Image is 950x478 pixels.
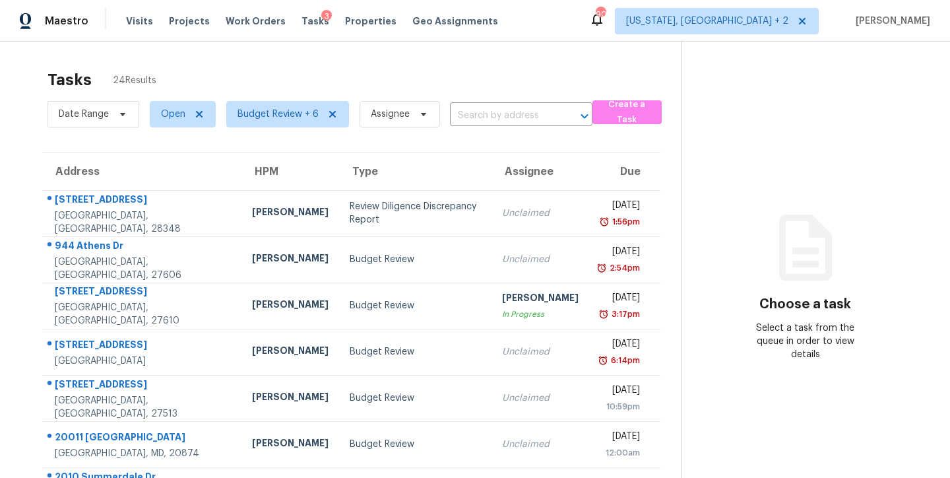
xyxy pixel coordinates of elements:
div: [GEOGRAPHIC_DATA] [55,355,231,368]
div: [PERSON_NAME] [252,436,329,453]
div: [DATE] [600,199,640,215]
img: Overdue Alarm Icon [599,215,610,228]
div: 2:54pm [607,261,640,275]
div: 1:56pm [610,215,640,228]
div: [DATE] [600,337,640,354]
div: [GEOGRAPHIC_DATA], MD, 20874 [55,447,231,460]
div: [GEOGRAPHIC_DATA], [GEOGRAPHIC_DATA], 28348 [55,209,231,236]
img: Overdue Alarm Icon [596,261,607,275]
div: Review Diligence Discrepancy Report [350,200,481,226]
th: HPM [241,153,339,190]
span: Open [161,108,185,121]
span: Maestro [45,15,88,28]
div: [STREET_ADDRESS] [55,338,231,355]
span: 24 Results [113,74,156,87]
span: Assignee [371,108,410,121]
input: Search by address [450,106,555,126]
div: 944 Athens Dr [55,239,231,256]
div: [PERSON_NAME] [502,291,579,308]
span: [PERSON_NAME] [850,15,930,28]
div: [DATE] [600,384,640,400]
div: 20011 [GEOGRAPHIC_DATA] [55,430,231,447]
div: [PERSON_NAME] [252,205,329,222]
div: Budget Review [350,392,481,405]
span: Budget Review + 6 [237,108,319,121]
div: Unclaimed [502,392,579,405]
th: Assignee [491,153,589,190]
span: Visits [126,15,153,28]
th: Address [42,153,241,190]
span: Geo Assignments [412,15,498,28]
div: Unclaimed [502,438,579,451]
div: Select a task from the queue in order to view details [744,322,867,361]
div: Budget Review [350,345,481,358]
div: 6:14pm [608,354,640,367]
div: Budget Review [350,299,481,312]
div: 3:17pm [609,308,640,321]
div: [GEOGRAPHIC_DATA], [GEOGRAPHIC_DATA], 27606 [55,256,231,282]
th: Type [339,153,491,190]
div: 3 [321,10,332,23]
div: Unclaimed [502,253,579,266]
h3: Choose a task [759,298,851,311]
div: [GEOGRAPHIC_DATA], [GEOGRAPHIC_DATA], 27610 [55,301,231,327]
div: Unclaimed [502,207,579,220]
div: Budget Review [350,438,481,451]
span: Tasks [301,17,329,26]
div: [DATE] [600,245,640,261]
div: Budget Review [350,253,481,266]
span: Create a Task [599,97,655,127]
div: Unclaimed [502,345,579,358]
div: [PERSON_NAME] [252,344,329,360]
span: Date Range [59,108,109,121]
div: 90 [596,8,605,21]
div: [DATE] [600,291,640,308]
div: 12:00am [600,446,640,460]
span: Projects [169,15,210,28]
div: [STREET_ADDRESS] [55,378,231,394]
div: In Progress [502,308,579,321]
span: Work Orders [226,15,286,28]
h2: Tasks [47,73,92,86]
div: [PERSON_NAME] [252,252,329,268]
div: [DATE] [600,430,640,446]
img: Overdue Alarm Icon [598,354,608,367]
button: Create a Task [592,100,662,124]
span: [US_STATE], [GEOGRAPHIC_DATA] + 2 [626,15,788,28]
img: Overdue Alarm Icon [598,308,609,321]
div: 10:59pm [600,400,640,413]
div: [STREET_ADDRESS] [55,285,231,301]
div: [STREET_ADDRESS] [55,193,231,209]
div: [PERSON_NAME] [252,390,329,407]
div: [GEOGRAPHIC_DATA], [GEOGRAPHIC_DATA], 27513 [55,394,231,421]
span: Properties [345,15,396,28]
div: [PERSON_NAME] [252,298,329,314]
button: Open [575,107,594,125]
th: Due [589,153,660,190]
